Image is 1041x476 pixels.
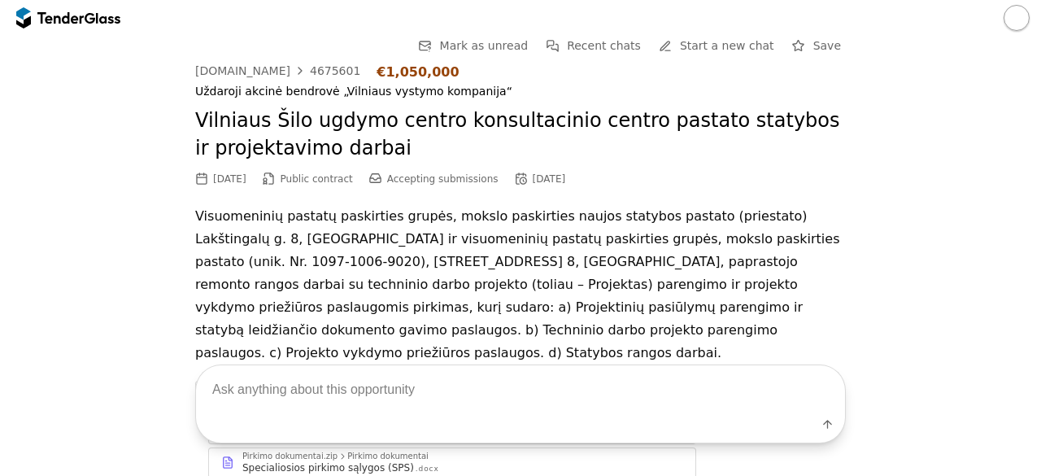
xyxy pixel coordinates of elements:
div: [DOMAIN_NAME] [195,65,290,76]
span: Start a new chat [680,39,774,52]
div: [DATE] [533,173,566,185]
span: Accepting submissions [387,173,499,185]
p: Visuomeninių pastatų paskirties grupės, mokslo paskirties naujos statybos pastato (priestato) Lak... [195,205,846,365]
div: Uždaroji akcinė bendrovė „Vilniaus vystymo kompanija“ [195,85,846,98]
span: Mark as unread [440,39,529,52]
span: Recent chats [567,39,641,52]
div: 4675601 [310,65,360,76]
span: Save [813,39,841,52]
div: [DATE] [213,173,246,185]
button: Save [787,36,846,56]
a: Start a new chat [654,36,779,56]
span: Public contract [281,173,353,185]
a: [DOMAIN_NAME]4675601 [195,64,360,77]
h2: Vilniaus Šilo ugdymo centro konsultacinio centro pastato statybos ir projektavimo darbai [195,107,846,162]
button: Recent chats [541,36,646,56]
div: €1,050,000 [377,64,459,80]
button: Mark as unread [414,36,534,56]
